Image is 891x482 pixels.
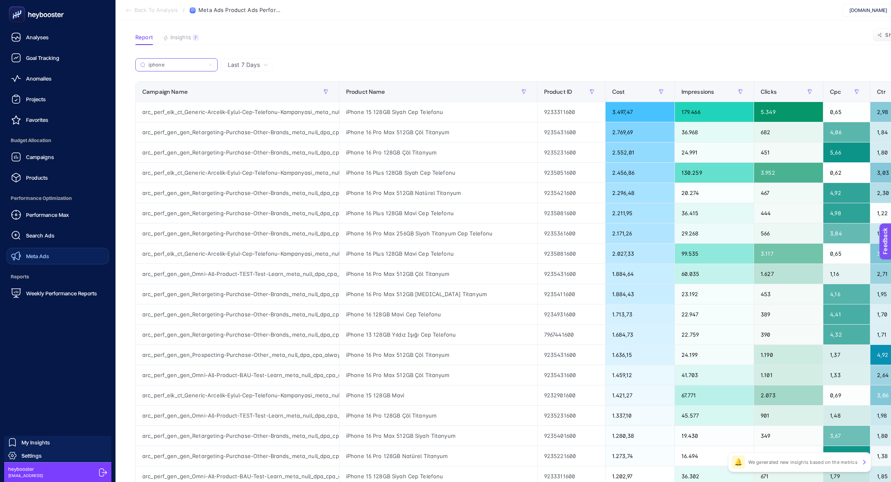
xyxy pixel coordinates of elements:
[606,345,674,365] div: 1.636,15
[537,122,605,142] div: 9235431600
[7,207,109,223] a: Performance Max
[823,406,870,425] div: 1,48
[4,449,111,462] a: Settings
[823,122,870,142] div: 4,06
[537,426,605,446] div: 9235401600
[339,385,537,405] div: iPhone 15 128GB Mavi
[183,7,185,13] span: /
[754,223,823,243] div: 566
[136,385,339,405] div: arc_perf_elk_ct_Generic-Arcelik-Eylul-Cep-Telefonu-Kampanyasi_meta_null_dpa_cpa_24092025-30092025
[754,102,823,122] div: 5.349
[7,285,109,302] a: Weekly Performance Reports
[339,244,537,264] div: iPhone 16 Plus 128GB Mavi Cep Telefonu
[136,406,339,425] div: arc_perf_gen_gen_Omni-All-Product-TEST-Test-Learn_meta_null_dpa_cpa_alwayson
[612,88,625,95] span: Cost
[136,203,339,223] div: arc_perf_gen_gen_Retargeting-Purchase-Other-Brands_meta_null_dpa_cpa_alwayson
[732,456,745,469] div: 🔔
[606,385,674,405] div: 1.421,27
[675,163,754,183] div: 130.259
[675,142,754,162] div: 24.991
[823,223,870,243] div: 3,84
[4,436,111,449] a: My Insights
[136,304,339,324] div: arc_perf_gen_gen_Retargeting-Purchase-Other-Brands_meta_null_dpa_cpa_alwayson
[339,365,537,385] div: iPhone 16 Pro Max 512GB Çöl Titanyum
[26,96,46,102] span: Projects
[339,102,537,122] div: iPhone 15 128GB Siyah Cep Telefonu
[339,426,537,446] div: iPhone 16 Pro Max 512GB Siyah Titanyum
[26,34,49,40] span: Analyses
[823,365,870,385] div: 1,33
[606,365,674,385] div: 1.459,12
[823,163,870,183] div: 0,62
[754,284,823,304] div: 453
[830,88,841,95] span: Cpc
[537,244,605,264] div: 9235081600
[675,284,754,304] div: 23.192
[681,88,714,95] span: Impressions
[26,232,54,239] span: Search Ads
[339,325,537,344] div: iPhone 13 128GB Yıldız Işığı Cep Telefonu
[606,223,674,243] div: 2.171,26
[606,406,674,425] div: 1.337,10
[339,223,537,243] div: iPhone 16 Pro Max 256GB Siyah Titanyum Cep Telefonu
[606,446,674,466] div: 1.273,74
[606,203,674,223] div: 2.211,95
[606,284,674,304] div: 1.884,43
[675,223,754,243] div: 29.268
[754,183,823,203] div: 467
[754,365,823,385] div: 1.101
[537,203,605,223] div: 9235081600
[754,325,823,344] div: 390
[537,304,605,324] div: 9234931600
[7,112,109,128] a: Favorites
[26,154,54,160] span: Campaigns
[339,163,537,183] div: iPhone 16 Plus 128GB Siyah Cep Telefonu
[537,365,605,385] div: 9235431600
[26,253,49,259] span: Meta Ads
[754,163,823,183] div: 3.952
[754,122,823,142] div: 682
[823,203,870,223] div: 4,98
[754,264,823,284] div: 1.627
[136,284,339,304] div: arc_perf_gen_gen_Retargeting-Purchase-Other-Brands_meta_null_dpa_cpa_alwayson
[537,385,605,405] div: 9232901600
[339,345,537,365] div: iPhone 16 Pro Max 512GB Çöl Titanyum
[26,55,59,61] span: Goal Tracking
[606,183,674,203] div: 2.296,48
[675,365,754,385] div: 41.703
[675,102,754,122] div: 179.466
[193,34,199,41] div: 7
[754,304,823,324] div: 389
[606,142,674,162] div: 2.552,01
[537,163,605,183] div: 9235051600
[675,426,754,446] div: 19.430
[339,304,537,324] div: iPhone 16 128GB Mavi Cep Telefonu
[537,183,605,203] div: 9235421600
[537,406,605,425] div: 9235231600
[26,116,48,123] span: Favorites
[748,459,858,465] p: We generated new insights based on the metrics
[537,102,605,122] div: 9233311600
[339,183,537,203] div: iPhone 16 Pro Max 512GB Natürel Titanyum
[754,426,823,446] div: 349
[26,211,69,218] span: Performance Max
[142,88,188,95] span: Campaign Name
[823,102,870,122] div: 0,65
[136,426,339,446] div: arc_perf_gen_gen_Retargeting-Purchase-Other-Brands_meta_null_dpa_cpa_alwayson
[675,325,754,344] div: 22.759
[761,88,777,95] span: Clicks
[148,62,205,68] input: Search
[339,264,537,284] div: iPhone 16 Pro Max 512GB Çöl Titanyum
[339,446,537,466] div: iPhone 16 Pro 128GB Natürel Titanyum
[136,325,339,344] div: arc_perf_gen_gen_Retargeting-Purchase-Other-Brands_meta_null_dpa_cpa_alwayson
[675,304,754,324] div: 22.947
[136,365,339,385] div: arc_perf_gen_gen_Omni-All-Product-BAU-Test-Learn_meta_null_dpa_cpa_alwayson
[339,122,537,142] div: iPhone 16 Pro Max 512GB Çöl Titanyum
[754,244,823,264] div: 3.117
[8,466,43,473] span: heybooster
[7,29,109,45] a: Analyses
[823,385,870,405] div: 0,69
[537,142,605,162] div: 9235231600
[823,244,870,264] div: 0,65
[606,244,674,264] div: 2.027,33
